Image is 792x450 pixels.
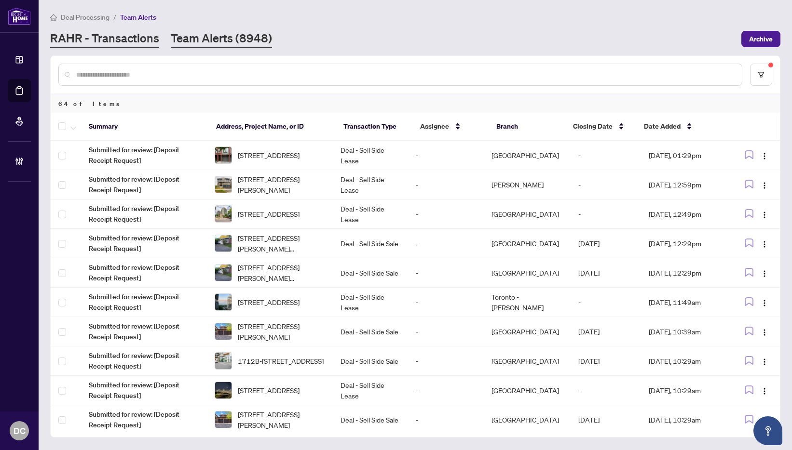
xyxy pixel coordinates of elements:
td: - [408,170,484,199]
td: - [408,288,484,317]
img: thumbnail-img [215,382,232,398]
span: Submitted for review: [Deposit Receipt Request] [89,321,199,342]
button: Logo [757,206,772,222]
span: Submitted for review: [Deposit Receipt Request] [89,350,199,371]
td: Deal - Sell Side Sale [333,258,409,288]
td: [GEOGRAPHIC_DATA] [484,346,571,376]
td: Deal - Sell Side Lease [333,288,409,317]
button: Logo [757,324,772,339]
span: filter [758,71,765,78]
img: thumbnail-img [215,176,232,193]
li: / [113,12,116,23]
td: [DATE], 10:29am [641,376,732,405]
td: Deal - Sell Side Lease [333,170,409,199]
span: [STREET_ADDRESS] [238,150,300,160]
td: Deal - Sell Side Sale [333,405,409,435]
button: Logo [757,294,772,310]
button: Logo [757,177,772,192]
span: Closing Date [573,121,613,132]
td: [DATE], 10:29am [641,405,732,435]
th: Closing Date [565,113,637,141]
td: [GEOGRAPHIC_DATA] [484,317,571,346]
button: Logo [757,353,772,369]
span: Submitted for review: [Deposit Receipt Request] [89,233,199,254]
th: Summary [81,113,208,141]
td: [DATE] [571,405,641,435]
span: DC [14,424,26,437]
th: Date Added [636,113,728,141]
td: [GEOGRAPHIC_DATA] [484,199,571,229]
td: [DATE], 10:29am [641,346,732,376]
td: - [571,141,641,170]
th: Assignee [412,113,489,141]
span: [STREET_ADDRESS] [238,385,300,396]
td: [GEOGRAPHIC_DATA] [484,376,571,405]
td: - [408,346,484,376]
td: [PERSON_NAME] [484,170,571,199]
td: [DATE], 12:29pm [641,258,732,288]
img: Logo [761,329,768,336]
td: Deal - Sell Side Sale [333,346,409,376]
td: [DATE] [571,258,641,288]
span: [STREET_ADDRESS][PERSON_NAME] [238,321,325,342]
span: Submitted for review: [Deposit Receipt Request] [89,380,199,401]
td: Toronto - [PERSON_NAME] [484,288,571,317]
span: Submitted for review: [Deposit Receipt Request] [89,145,199,166]
td: Deal - Sell Side Lease [333,199,409,229]
td: Deal - Sell Side Sale [333,317,409,346]
img: Logo [761,270,768,278]
th: Branch [489,113,565,141]
td: - [571,288,641,317]
img: thumbnail-img [215,411,232,428]
td: - [408,317,484,346]
td: - [408,229,484,258]
img: Logo [761,211,768,219]
img: Logo [761,182,768,189]
td: [GEOGRAPHIC_DATA] [484,141,571,170]
td: [GEOGRAPHIC_DATA] [484,258,571,288]
td: - [571,170,641,199]
td: Deal - Sell Side Lease [333,141,409,170]
button: Open asap [753,416,782,445]
td: [DATE], 11:49am [641,288,732,317]
span: Submitted for review: [Deposit Receipt Request] [89,409,199,430]
img: thumbnail-img [215,147,232,163]
td: [DATE] [571,229,641,258]
img: thumbnail-img [215,353,232,369]
td: - [408,405,484,435]
img: thumbnail-img [215,265,232,281]
span: Submitted for review: [Deposit Receipt Request] [89,203,199,225]
button: Logo [757,236,772,251]
button: Archive [741,31,780,47]
td: [DATE], 01:29pm [641,141,732,170]
a: RAHR - Transactions [50,30,159,48]
td: [DATE], 12:59pm [641,170,732,199]
td: [DATE] [571,317,641,346]
span: [STREET_ADDRESS][PERSON_NAME] [238,409,325,430]
span: home [50,14,57,21]
span: [STREET_ADDRESS][PERSON_NAME][PERSON_NAME] [238,233,325,254]
th: Transaction Type [336,113,412,141]
td: [DATE], 10:39am [641,317,732,346]
span: Submitted for review: [Deposit Receipt Request] [89,262,199,283]
td: - [571,376,641,405]
td: - [408,199,484,229]
img: thumbnail-img [215,323,232,340]
td: Deal - Sell Side Sale [333,229,409,258]
span: Team Alerts [120,13,156,22]
span: Date Added [644,121,681,132]
td: [DATE], 12:49pm [641,199,732,229]
button: filter [750,64,772,86]
td: - [408,141,484,170]
span: 1712B-[STREET_ADDRESS] [238,356,324,366]
span: [STREET_ADDRESS][PERSON_NAME][PERSON_NAME] [238,262,325,283]
img: logo [8,7,31,25]
span: [STREET_ADDRESS] [238,209,300,219]
td: - [571,199,641,229]
td: - [408,376,484,405]
button: Logo [757,265,772,280]
span: Assignee [420,121,449,132]
img: Logo [761,417,768,424]
img: thumbnail-img [215,206,232,222]
img: Logo [761,240,768,248]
